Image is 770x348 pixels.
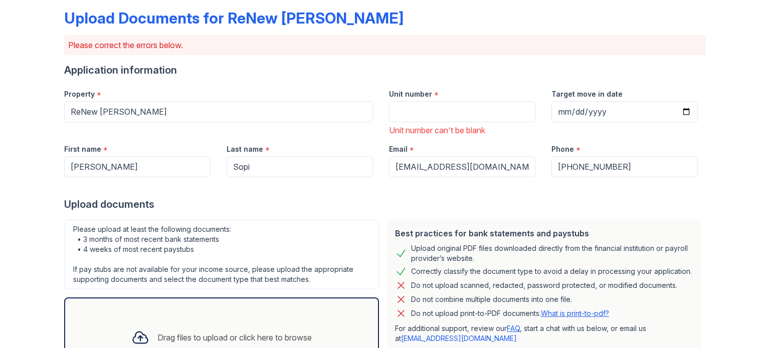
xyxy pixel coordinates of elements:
div: Upload documents [64,197,706,211]
label: Email [389,144,408,154]
p: Do not upload print-to-PDF documents. [411,308,609,318]
div: Upload original PDF files downloaded directly from the financial institution or payroll provider’... [411,243,694,263]
label: Phone [551,144,574,154]
p: Please correct the errors below. [68,39,702,51]
div: Drag files to upload or click here to browse [157,331,312,343]
div: Correctly classify the document type to avoid a delay in processing your application. [411,265,692,277]
div: Application information [64,63,706,77]
a: [EMAIL_ADDRESS][DOMAIN_NAME] [401,334,517,342]
label: Target move in date [551,89,623,99]
div: Please upload at least the following documents: • 3 months of most recent bank statements • 4 wee... [64,219,379,289]
label: Last name [227,144,263,154]
label: Unit number [389,89,432,99]
p: For additional support, review our , start a chat with us below, or email us at [395,323,694,343]
div: Best practices for bank statements and paystubs [395,227,694,239]
label: Property [64,89,95,99]
div: Do not combine multiple documents into one file. [411,293,572,305]
a: What is print-to-pdf? [541,309,609,317]
label: First name [64,144,101,154]
div: Upload Documents for ReNew [PERSON_NAME] [64,9,404,27]
div: Unit number can't be blank [389,124,535,136]
div: Do not upload scanned, redacted, password protected, or modified documents. [411,279,677,291]
a: FAQ [507,324,520,332]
